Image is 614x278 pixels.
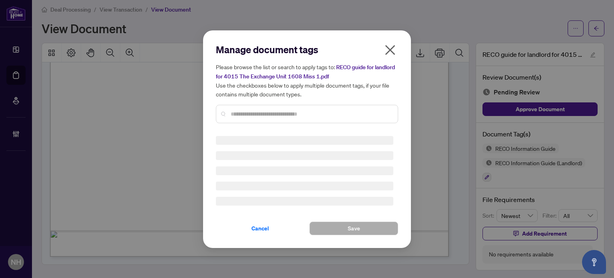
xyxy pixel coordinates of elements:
[384,44,397,56] span: close
[309,222,398,235] button: Save
[216,222,305,235] button: Cancel
[216,43,398,56] h2: Manage document tags
[582,250,606,274] button: Open asap
[216,62,398,98] h5: Please browse the list or search to apply tags to: Use the checkboxes below to apply multiple doc...
[251,222,269,235] span: Cancel
[216,64,395,80] span: RECO guide for landlord for 4015 The Exchange Unit 1608 Miss 1.pdf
